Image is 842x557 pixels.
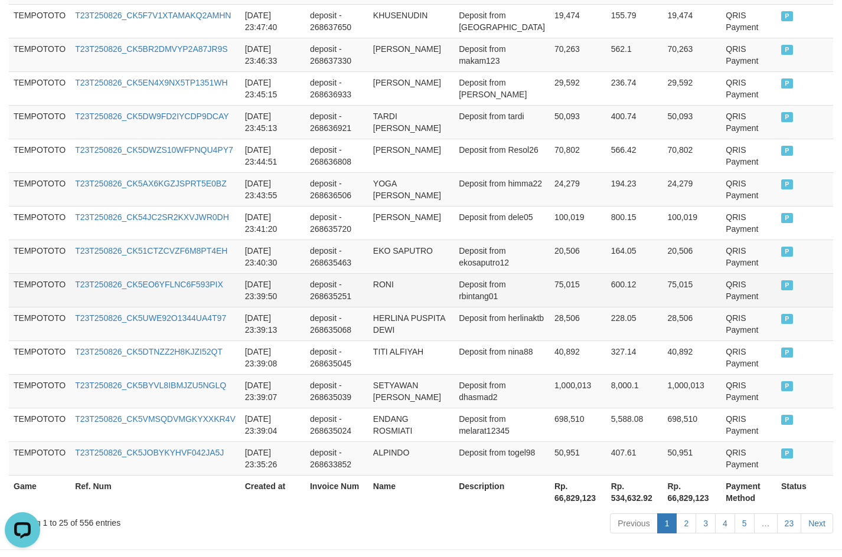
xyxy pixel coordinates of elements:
[721,475,776,509] th: Payment Method
[75,179,227,188] a: T23T250826_CK5AX6KGZJSPRT5E0BZ
[550,408,606,441] td: 698,510
[240,374,305,408] td: [DATE] 23:39:07
[9,512,342,529] div: Showing 1 to 25 of 556 entries
[606,4,663,38] td: 155.79
[606,307,663,340] td: 228.05
[454,206,550,240] td: Deposit from dele05
[721,4,776,38] td: QRIS Payment
[721,172,776,206] td: QRIS Payment
[9,206,70,240] td: TEMPOTOTO
[305,240,368,273] td: deposit - 268635463
[721,139,776,172] td: QRIS Payment
[550,307,606,340] td: 28,506
[662,441,721,475] td: 50,951
[781,247,793,257] span: PAID
[368,408,454,441] td: ENDANG ROSMIATI
[75,414,236,424] a: T23T250826_CK5VMSQDVMGKYXXKR4V
[454,340,550,374] td: Deposit from nina88
[781,146,793,156] span: PAID
[781,45,793,55] span: PAID
[721,374,776,408] td: QRIS Payment
[454,374,550,408] td: Deposit from dhasmad2
[550,340,606,374] td: 40,892
[550,105,606,139] td: 50,093
[662,71,721,105] td: 29,592
[662,105,721,139] td: 50,093
[454,71,550,105] td: Deposit from [PERSON_NAME]
[662,307,721,340] td: 28,506
[781,448,793,458] span: PAID
[368,374,454,408] td: SETYAWAN [PERSON_NAME]
[240,71,305,105] td: [DATE] 23:45:15
[305,340,368,374] td: deposit - 268635045
[75,145,233,155] a: T23T250826_CK5DWZS10WFPNQU4PY7
[240,240,305,273] td: [DATE] 23:40:30
[721,71,776,105] td: QRIS Payment
[781,213,793,223] span: PAID
[606,172,663,206] td: 194.23
[368,71,454,105] td: [PERSON_NAME]
[75,112,229,121] a: T23T250826_CK5DW9FD2IYCDP9DCAY
[662,38,721,71] td: 70,263
[454,475,550,509] th: Description
[606,340,663,374] td: 327.14
[550,240,606,273] td: 20,506
[606,240,663,273] td: 164.05
[550,71,606,105] td: 29,592
[305,172,368,206] td: deposit - 268636506
[550,374,606,408] td: 1,000,013
[9,307,70,340] td: TEMPOTOTO
[305,105,368,139] td: deposit - 268636921
[9,475,70,509] th: Game
[305,139,368,172] td: deposit - 268636808
[368,307,454,340] td: HERLINA PUSPITA DEWI
[240,4,305,38] td: [DATE] 23:47:40
[721,273,776,307] td: QRIS Payment
[550,206,606,240] td: 100,019
[75,246,227,255] a: T23T250826_CK51CTZCVZF6M8PT4EH
[721,441,776,475] td: QRIS Payment
[240,139,305,172] td: [DATE] 23:44:51
[550,441,606,475] td: 50,951
[9,340,70,374] td: TEMPOTOTO
[368,139,454,172] td: [PERSON_NAME]
[781,11,793,21] span: PAID
[9,408,70,441] td: TEMPOTOTO
[801,513,833,533] a: Next
[75,280,223,289] a: T23T250826_CK5EO6YFLNC6F593PIX
[9,441,70,475] td: TEMPOTOTO
[781,112,793,122] span: PAID
[781,179,793,189] span: PAID
[781,415,793,425] span: PAID
[240,340,305,374] td: [DATE] 23:39:08
[721,38,776,71] td: QRIS Payment
[696,513,716,533] a: 3
[368,38,454,71] td: [PERSON_NAME]
[75,313,226,323] a: T23T250826_CK5UWE92O1344UA4T97
[721,307,776,340] td: QRIS Payment
[550,139,606,172] td: 70,802
[550,4,606,38] td: 19,474
[776,475,833,509] th: Status
[550,273,606,307] td: 75,015
[368,172,454,206] td: YOGA [PERSON_NAME]
[240,307,305,340] td: [DATE] 23:39:13
[368,4,454,38] td: KHUSENUDIN
[9,139,70,172] td: TEMPOTOTO
[9,4,70,38] td: TEMPOTOTO
[75,448,224,457] a: T23T250826_CK5JOBYKYHVF042JA5J
[9,105,70,139] td: TEMPOTOTO
[454,307,550,340] td: Deposit from herlinaktb
[305,38,368,71] td: deposit - 268637330
[368,240,454,273] td: EKO SAPUTRO
[676,513,696,533] a: 2
[454,105,550,139] td: Deposit from tardi
[454,172,550,206] td: Deposit from himma22
[9,240,70,273] td: TEMPOTOTO
[662,475,721,509] th: Rp. 66,829,123
[550,172,606,206] td: 24,279
[454,4,550,38] td: Deposit from [GEOGRAPHIC_DATA]
[368,475,454,509] th: Name
[305,475,368,509] th: Invoice Num
[75,212,229,222] a: T23T250826_CK54JC2SR2KXVJWR0DH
